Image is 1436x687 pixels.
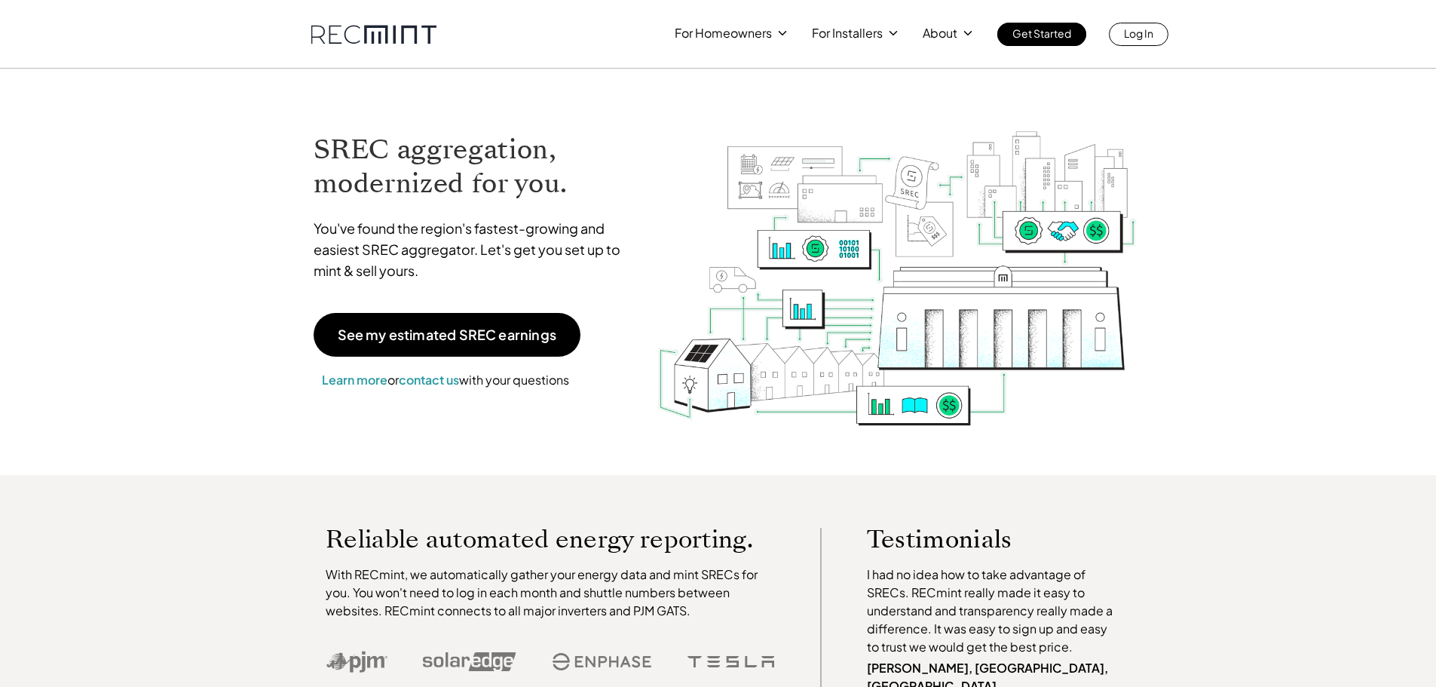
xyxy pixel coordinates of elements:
p: Log In [1124,23,1153,44]
p: Get Started [1012,23,1071,44]
a: Learn more [322,372,387,388]
h1: SREC aggregation, modernized for you. [314,133,635,201]
p: For Homeowners [675,23,772,44]
p: You've found the region's fastest-growing and easiest SREC aggregator. Let's get you set up to mi... [314,218,635,281]
a: contact us [399,372,459,388]
p: I had no idea how to take advantage of SRECs. RECmint really made it easy to understand and trans... [867,566,1120,656]
p: About [923,23,957,44]
p: or with your questions [314,370,577,390]
p: With RECmint, we automatically gather your energy data and mint SRECs for you. You won't need to ... [326,566,775,620]
a: Log In [1109,23,1168,46]
p: Testimonials [867,528,1092,551]
a: See my estimated SREC earnings [314,313,580,357]
p: For Installers [812,23,883,44]
p: Reliable automated energy reporting. [326,528,775,551]
p: See my estimated SREC earnings [338,328,556,342]
img: RECmint value cycle [657,91,1137,430]
a: Get Started [997,23,1086,46]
